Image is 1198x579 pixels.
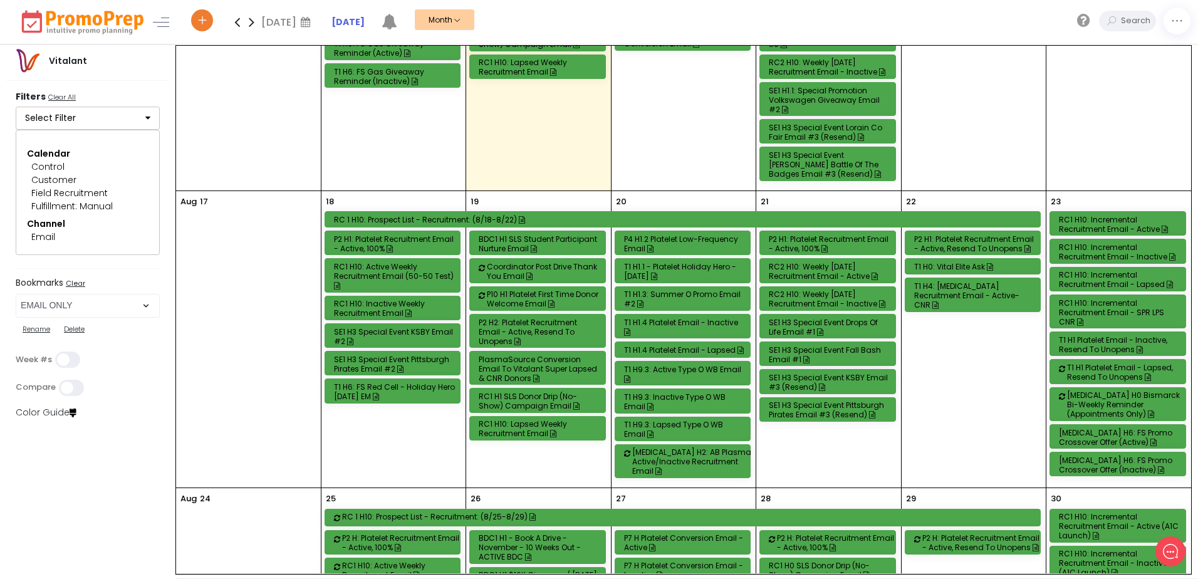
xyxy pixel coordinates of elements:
div: T1 H1 Platelet Email - Inactive, Resend to Unopens [1059,335,1180,354]
div: RC1 H10: Lapsed Weekly Recruitment Email [479,419,600,438]
div: T1 H9.3: Lapsed Type O WB Email [624,420,746,439]
div: RC2 H10: Weekly [DATE] Recruitment Email - Inactive [769,58,890,76]
p: Aug [180,493,197,505]
a: Color Guide [16,406,76,419]
div: SE1 H3 Special Event Pittsburgh Pirates Email #2 [334,355,456,373]
div: Customer [31,174,144,187]
div: SE1 H3 Special Event KSBY Email #2 [334,327,456,346]
div: SE1 H3 Special Event Fall Bash Email #1 [769,345,890,364]
strong: Filters [16,90,46,103]
p: 24 [200,493,211,505]
div: [MEDICAL_DATA] H0 Bismarck Bi-Weekly Reminder (Appointments Only) [1067,390,1189,419]
div: RC1 H10: Incremental Recruitment Email - Lapsed [1059,270,1180,289]
div: RC1 H10: Incremental Recruitment Email - Inactive [1059,243,1180,261]
div: RC1 H10: Incremental Recruitment Email - Inactive (A1C Launch) [1059,549,1180,577]
img: vitalantlogo.png [15,48,40,73]
div: [MEDICAL_DATA] H2: AB Plasma Active/Inactive Recruitment Email [632,447,754,476]
div: P2 H1: Platelet Recruitment Email - Active, 100% [334,234,456,253]
div: P2 H1: Platelet Recruitment Email - Active, Resend to Unopens [914,234,1036,253]
div: RC1 H10: Inactive Weekly Recruitment Email [334,299,456,318]
div: T1 H9.3: Inactive Type O WB Email [624,392,746,411]
div: RC1 H1 SLS Donor Drip (No-Show) Campaign Email [479,392,600,410]
p: 27 [616,493,626,505]
label: Bookmarks [16,278,160,291]
div: RC1 H10: Active Weekly Recruitment Email (50-50 Test) [334,262,456,290]
div: T1 H1.3: Summer O Promo Email #2 [624,289,746,308]
p: Aug [180,196,197,208]
div: Coordinator Post Drive Thank You Email [487,262,608,281]
div: Calendar [27,147,148,160]
div: P4 H1.2 Platelet Low-Frequency Email [624,234,746,253]
div: T1 H6: FS Gas Giveaway Reminder (Active) [334,39,456,58]
div: T1 H6: FS Gas Giveaway Reminder (Inactive) [334,67,456,86]
div: T1 H1.1 - Platelet Holiday Hero - [DATE] [624,262,746,281]
div: Control [31,160,144,174]
h2: What can we do to help? [19,83,232,103]
p: 21 [761,196,769,208]
div: RC1 H10: Incremental Recruitment Email - Active (A1C Launch) [1059,512,1180,540]
p: 28 [761,493,771,505]
u: Rename [23,324,50,334]
iframe: gist-messenger-bubble-iframe [1155,536,1185,566]
button: Select Filter [16,107,160,130]
div: Field Recruitment [31,187,144,200]
u: Clear All [48,92,76,102]
h1: Hello [PERSON_NAME]! [19,61,232,81]
div: T1 H4: [MEDICAL_DATA] Recruitment Email - Active-CNR [914,281,1036,310]
strong: [DATE] [331,16,365,28]
label: Week #s [16,355,52,365]
div: [MEDICAL_DATA] H6: FS Promo Crossover Offer (Active) [1059,428,1180,447]
p: 20 [616,196,627,208]
div: RC 1 H10: Prospect List - Recruitment: (8/25-8/29) [342,512,1043,521]
p: 23 [1051,196,1061,208]
div: RC1 H10: Incremental Recruitment Email - Active [1059,215,1180,234]
div: Channel [27,217,148,231]
div: RC2 H10: Weekly [DATE] Recruitment Email - Active [769,262,890,281]
div: Vitalant [40,55,96,68]
div: [DATE] [261,13,315,31]
a: [DATE] [331,16,365,29]
div: SE1 H3 Special Event Pittsburgh Pirates Email #3 (Resend) [769,400,890,419]
div: SE1 H3 Special Event KSBY Email #3 (Resend) [769,373,890,392]
div: RC 1 H10: Prospect List - Recruitment: (8/18-8/22) [334,215,1035,224]
span: New conversation [81,133,150,143]
div: [MEDICAL_DATA] H6: FS Promo Crossover Offer (Inactive) [1059,456,1180,474]
div: P2 H2: Platelet Recruitment Email - Active, Resend to Unopens [479,318,600,346]
div: SE1 H3 Special Event Drops of Life Email #1 [769,318,890,336]
button: Month [415,9,474,30]
p: 18 [326,196,334,208]
div: T1 H1.4 Platelet Email - Lapsed [624,345,746,355]
div: P2 H: Platelet Recruitment Email - Active, Resend to Unopens [922,533,1044,552]
div: Fulfillment: Manual [31,200,144,213]
p: 30 [1051,493,1061,505]
div: SE1 H3 Special Event Lorain Co Fair Email #3 (Resend) [769,123,890,142]
div: T1 H6: FS Red Cell - Holiday Hero [DATE] EM [334,382,456,401]
p: 22 [906,196,916,208]
u: Delete [64,324,85,334]
u: Clear [66,278,85,288]
div: P7 H Platelet Conversion Email - Active [624,533,746,552]
div: SE1 H3 Special Event [PERSON_NAME] Battle of the Badges Email #3 (Resend) [769,150,890,179]
p: 19 [471,196,479,208]
div: P2 H1: Platelet Recruitment Email - Active, 100% [769,234,890,253]
div: RC2 H10: Weekly [DATE] Recruitment Email - Inactive [769,289,890,308]
label: Compare [16,382,56,392]
input: Search [1118,11,1156,31]
div: RC1 H10: Incremental Recruitment Email - SPR LPS CNR [1059,298,1180,326]
div: P10 H1 Platelet First Time Donor Welcome Email [487,289,608,308]
div: RC1 H10: Lapsed Weekly Recruitment Email [479,58,600,76]
div: T1 H1.4 Platelet Email - Inactive [624,318,746,336]
p: 26 [471,493,481,505]
div: T1 H1 Platelet Email - Lapsed, Resend to Unopens [1067,363,1189,382]
div: T1 H0: Vital Elite Ask [914,262,1036,271]
div: Email [31,231,144,244]
div: SE1 H1.1: Special Promotion Volkswagen Giveaway Email #2 [769,86,890,114]
p: 29 [906,493,916,505]
div: BDC1 H1 - Book a Drive - November - 10 Weeks out - ACTIVE BDC [479,533,600,561]
div: T1 H9.3: Active Type O WB Email [624,365,746,383]
div: BDC1 H1 SLS Student Participant Nurture Email [479,234,600,253]
div: PlasmaSource Conversion Email to Vitalant Super Lapsed & CNR Donors [479,355,600,383]
p: 17 [200,196,208,208]
div: P2 H: Platelet Recruitment Email - Active, 100% [777,533,898,552]
div: P2 H: Platelet Recruitment Email - Active, 100% [342,533,464,552]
